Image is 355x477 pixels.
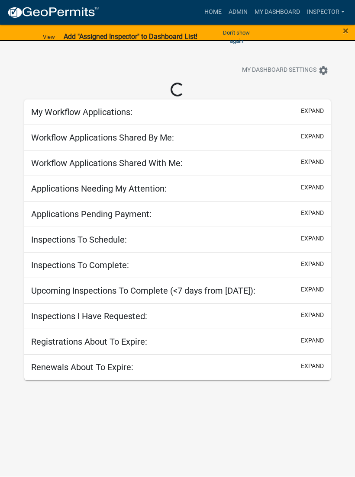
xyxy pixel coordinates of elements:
[301,209,324,218] button: expand
[213,26,260,48] button: Don't show again
[31,235,127,245] h5: Inspections To Schedule:
[31,286,255,296] h5: Upcoming Inspections To Complete (<7 days from [DATE]):
[39,30,58,45] a: View
[31,337,147,347] h5: Registrations About To Expire:
[301,311,324,320] button: expand
[64,33,197,41] strong: Add "Assigned Inspector" to Dashboard List!
[303,4,348,21] a: Inspector
[31,107,132,118] h5: My Workflow Applications:
[301,260,324,269] button: expand
[235,62,336,79] button: My Dashboard Settingssettings
[201,4,225,21] a: Home
[31,184,167,194] h5: Applications Needing My Attention:
[301,336,324,346] button: expand
[343,25,349,37] span: ×
[301,362,324,371] button: expand
[31,311,147,322] h5: Inspections I Have Requested:
[343,26,349,36] button: Close
[251,4,303,21] a: My Dashboard
[301,285,324,295] button: expand
[225,4,251,21] a: Admin
[242,66,316,76] span: My Dashboard Settings
[301,183,324,192] button: expand
[31,133,174,143] h5: Workflow Applications Shared By Me:
[31,158,183,169] h5: Workflow Applications Shared With Me:
[318,66,329,76] i: settings
[301,107,324,116] button: expand
[301,158,324,167] button: expand
[301,132,324,141] button: expand
[301,234,324,243] button: expand
[31,260,129,271] h5: Inspections To Complete:
[31,209,152,220] h5: Applications Pending Payment:
[31,362,133,373] h5: Renewals About To Expire:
